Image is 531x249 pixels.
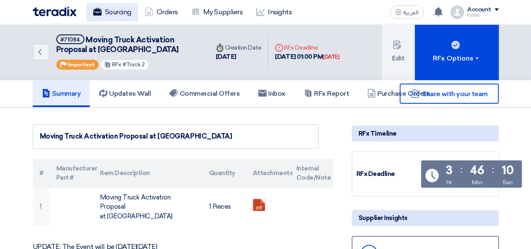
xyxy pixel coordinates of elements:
div: : [492,162,494,177]
h5: Inbox [258,89,285,98]
a: Orders [138,3,185,21]
div: Moving Truck Activation Proposal at [GEOGRAPHIC_DATA] [40,131,311,142]
th: Manufacturer Part # [50,159,93,188]
h5: Moving Truck Activation Proposal at El Rehab City [56,34,199,55]
td: 1 [33,188,50,226]
div: RFx Options [433,53,480,63]
img: profile_test.png [450,5,464,19]
span: العربية [403,10,419,16]
div: RFx Deadline [275,43,339,52]
div: Min [471,178,482,187]
div: RFx Timeline [352,126,499,142]
span: Important [68,62,94,68]
th: Item Description [93,159,202,188]
div: Supplier Insights [352,210,499,226]
h5: Updates Wall [99,89,151,98]
div: [DATE] [216,52,262,62]
a: Inbox [249,80,295,107]
div: Hr [446,178,452,187]
div: Account [467,6,491,13]
img: Teradix logo [33,7,76,16]
div: 10 [502,165,513,176]
button: RFx Options [415,24,499,80]
a: My Suppliers [185,3,249,21]
a: RFx Report [295,80,358,107]
th: Attachments [246,159,290,188]
div: RFx Deadline [356,169,419,179]
div: : [460,162,462,177]
span: #Truck 2 [123,61,145,68]
th: # [33,159,50,188]
div: 46 [470,165,484,176]
button: العربية [390,5,424,19]
a: Sourcing [86,3,138,21]
div: Eslam [467,13,499,18]
h5: RFx Report [304,89,349,98]
th: Internal Code/Note [290,159,333,188]
div: 3 [446,165,453,176]
a: Purchase Orders [358,80,439,107]
th: Quantity [202,159,246,188]
div: Sec [502,178,513,187]
td: 1 Pieces [202,188,246,226]
div: #71084 [60,37,80,42]
a: Summary [33,80,90,107]
div: [DATE] 01:00 PM [275,52,339,62]
a: Commercial Offers [160,80,249,107]
h5: Commercial Offers [169,89,240,98]
span: Moving Truck Activation Proposal at [GEOGRAPHIC_DATA] [56,35,179,54]
a: Updates Wall [90,80,160,107]
div: Creation Date [216,43,262,52]
button: Edit [382,24,415,80]
span: RFx [112,61,121,68]
div: [DATE] [323,53,339,61]
td: Moving Truck Activation Proposal at [GEOGRAPHIC_DATA] [93,188,202,226]
a: Insights [249,3,298,21]
span: Share with your team [422,90,487,98]
h5: Summary [42,89,81,98]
